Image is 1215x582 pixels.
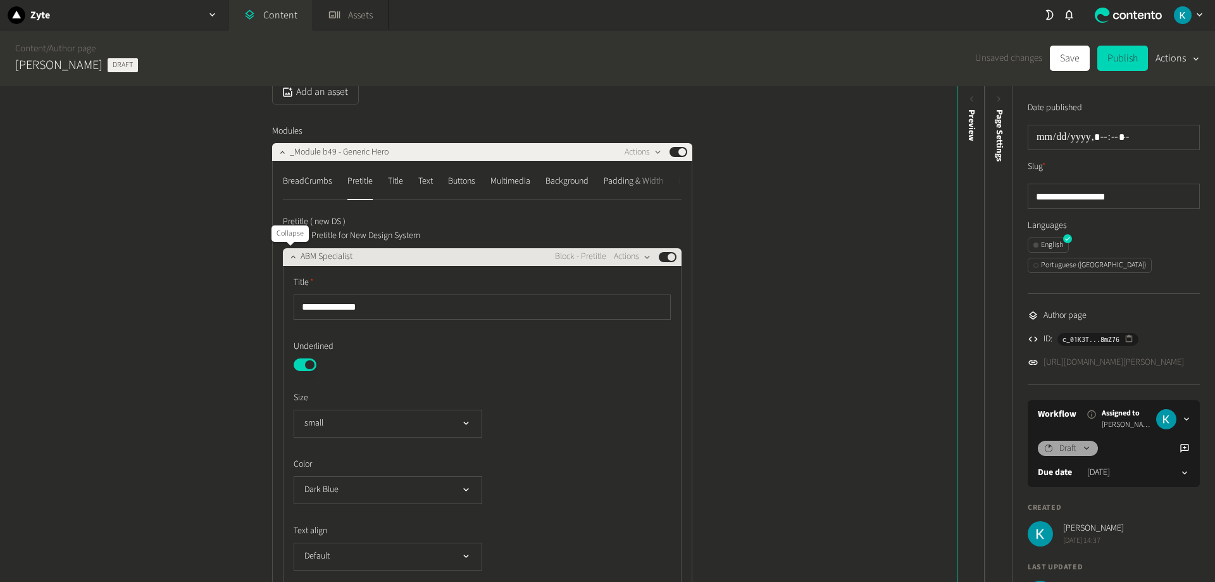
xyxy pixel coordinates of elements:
div: Portuguese ([GEOGRAPHIC_DATA]) [1033,260,1146,271]
span: Pretitle ( new DS ) [283,215,346,229]
div: Preview [965,110,978,141]
span: Size [294,391,308,405]
a: [URL][DOMAIN_NAME][PERSON_NAME] [1044,356,1184,369]
span: Modules [272,125,302,138]
span: Underlined [294,340,333,353]
label: Slug [1028,160,1046,174]
div: Multimedia [490,171,530,191]
span: Assigned to [1102,408,1151,419]
span: Title [294,276,314,289]
span: [DATE] 14:37 [1063,535,1124,547]
button: Save [1050,46,1090,71]
span: Color [294,458,312,471]
button: Actions [614,250,651,265]
span: Draft [108,58,138,72]
span: ID: [1044,332,1052,346]
div: Text [418,171,433,191]
p: Module Pretitle for New Design System [283,229,571,243]
div: BreadCrumbs [283,171,332,191]
span: Unsaved changes [975,51,1042,66]
button: Actions [625,144,662,160]
span: Author page [1044,309,1087,322]
div: Title [388,171,403,191]
button: c_01K3T...8mZ76 [1057,333,1138,346]
label: Due date [1038,466,1072,479]
span: c_01K3T...8mZ76 [1062,334,1119,345]
a: Workflow [1038,408,1076,421]
span: / [46,42,49,55]
h4: Last updated [1028,562,1200,573]
div: Buttons [448,171,475,191]
label: Date published [1028,101,1082,115]
h2: [PERSON_NAME] [15,56,103,75]
a: Content [15,42,46,55]
label: Languages [1028,219,1200,232]
h4: Created [1028,502,1200,514]
div: Padding & Width [604,171,663,191]
button: English [1028,237,1069,253]
div: English [1033,239,1063,251]
span: _Module b49 - Generic Hero [290,146,389,159]
img: Zyte [8,6,25,24]
img: Karlo Jedud [1028,521,1053,547]
button: Portuguese ([GEOGRAPHIC_DATA]) [1028,258,1152,273]
button: Publish [1097,46,1148,71]
span: Draft [1059,442,1076,455]
div: Pretitle [347,171,373,191]
img: Karlo Jedud [1156,409,1176,429]
div: Collapse [271,225,309,242]
button: Add an asset [272,79,359,104]
span: Block - Pretitle [555,250,606,263]
button: Actions [1156,46,1200,71]
span: [PERSON_NAME] [1063,522,1124,535]
a: Author page [49,42,96,55]
time: [DATE] [1087,466,1110,479]
span: ABM Specialist [301,250,352,263]
h2: Zyte [30,8,50,23]
div: Background [545,171,589,191]
span: [PERSON_NAME] [1102,419,1151,431]
button: small [294,410,482,438]
span: Text align [294,524,327,538]
button: Dark Blue [294,476,482,504]
span: Page Settings [993,110,1006,161]
img: Karlo Jedud [1174,6,1192,24]
button: Default [294,543,482,571]
button: Draft [1038,441,1098,456]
